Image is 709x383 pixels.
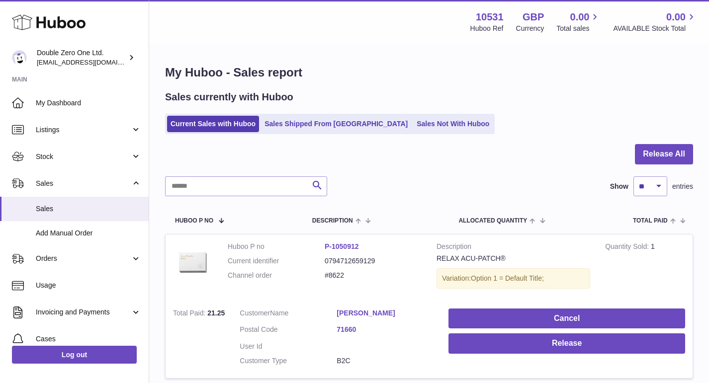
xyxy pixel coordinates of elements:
[36,281,141,290] span: Usage
[36,307,131,317] span: Invoicing and Payments
[165,90,293,104] h2: Sales currently with Huboo
[240,356,337,366] dt: Customer Type
[240,309,270,317] span: Customer
[471,274,544,282] span: Option 1 = Default Title;
[36,152,131,161] span: Stock
[437,254,590,263] div: RELAX ACU-PATCH®
[173,309,207,319] strong: Total Paid
[207,309,225,317] span: 21.25
[12,346,137,364] a: Log out
[613,10,697,33] a: 0.00 AVAILABLE Stock Total
[337,325,434,334] a: 71660
[470,24,504,33] div: Huboo Ref
[36,204,141,214] span: Sales
[598,234,693,301] td: 1
[312,218,353,224] span: Description
[635,144,693,164] button: Release All
[36,98,141,108] span: My Dashboard
[633,218,668,224] span: Total paid
[167,116,259,132] a: Current Sales with Huboo
[413,116,493,132] a: Sales Not With Huboo
[337,308,434,318] a: [PERSON_NAME]
[261,116,411,132] a: Sales Shipped From [GEOGRAPHIC_DATA]
[36,254,131,263] span: Orders
[175,218,213,224] span: Huboo P no
[437,268,590,289] div: Variation:
[325,256,422,266] dd: 0794712659129
[240,342,337,351] dt: User Id
[556,10,601,33] a: 0.00 Total sales
[165,65,693,80] h1: My Huboo - Sales report
[516,24,544,33] div: Currency
[12,50,27,65] img: hello@001skincare.com
[173,242,213,282] img: 001-London-Acu-Patch-Relax-01.jpg
[36,125,131,135] span: Listings
[556,24,601,33] span: Total sales
[325,271,422,280] dd: #8622
[605,242,651,253] strong: Quantity Sold
[37,48,126,67] div: Double Zero One Ltd.
[613,24,697,33] span: AVAILABLE Stock Total
[570,10,590,24] span: 0.00
[37,58,146,66] span: [EMAIL_ADDRESS][DOMAIN_NAME]
[240,325,337,337] dt: Postal Code
[240,308,337,320] dt: Name
[228,271,325,280] dt: Channel order
[476,10,504,24] strong: 10531
[437,242,590,254] strong: Description
[610,182,628,191] label: Show
[523,10,544,24] strong: GBP
[36,334,141,344] span: Cases
[448,308,685,329] button: Cancel
[228,256,325,266] dt: Current identifier
[666,10,686,24] span: 0.00
[228,242,325,251] dt: Huboo P no
[458,218,527,224] span: ALLOCATED Quantity
[325,242,359,250] a: P-1050912
[337,356,434,366] dd: B2C
[36,179,131,188] span: Sales
[672,182,693,191] span: entries
[36,229,141,238] span: Add Manual Order
[448,333,685,354] button: Release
